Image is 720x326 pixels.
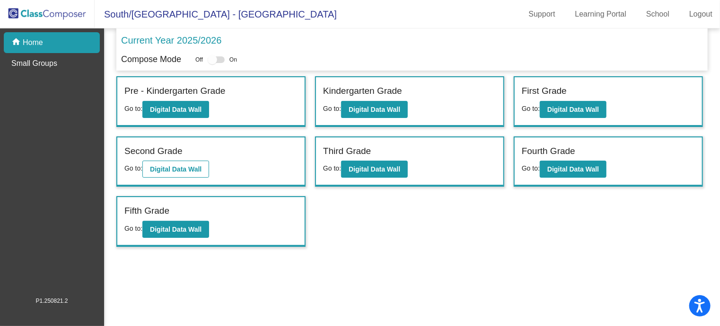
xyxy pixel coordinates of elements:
[323,164,341,172] span: Go to:
[341,161,408,178] button: Digital Data Wall
[639,7,677,22] a: School
[23,37,43,48] p: Home
[142,221,209,238] button: Digital Data Wall
[547,106,599,113] b: Digital Data Wall
[95,7,337,22] span: South/[GEOGRAPHIC_DATA] - [GEOGRAPHIC_DATA]
[150,165,202,173] b: Digital Data Wall
[142,101,209,118] button: Digital Data Wall
[522,105,540,112] span: Go to:
[195,55,203,64] span: Off
[124,145,183,158] label: Second Grade
[341,101,408,118] button: Digital Data Wall
[124,204,169,218] label: Fifth Grade
[124,164,142,172] span: Go to:
[121,53,181,66] p: Compose Mode
[349,106,400,113] b: Digital Data Wall
[11,58,57,69] p: Small Groups
[323,105,341,112] span: Go to:
[540,161,606,178] button: Digital Data Wall
[124,225,142,232] span: Go to:
[150,226,202,233] b: Digital Data Wall
[522,145,575,158] label: Fourth Grade
[540,101,606,118] button: Digital Data Wall
[11,37,23,48] mat-icon: home
[323,84,402,98] label: Kindergarten Grade
[124,105,142,112] span: Go to:
[521,7,563,22] a: Support
[349,165,400,173] b: Digital Data Wall
[522,164,540,172] span: Go to:
[522,84,567,98] label: First Grade
[682,7,720,22] a: Logout
[124,84,225,98] label: Pre - Kindergarten Grade
[568,7,634,22] a: Learning Portal
[121,33,221,47] p: Current Year 2025/2026
[150,106,202,113] b: Digital Data Wall
[229,55,237,64] span: On
[547,165,599,173] b: Digital Data Wall
[142,161,209,178] button: Digital Data Wall
[323,145,371,158] label: Third Grade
